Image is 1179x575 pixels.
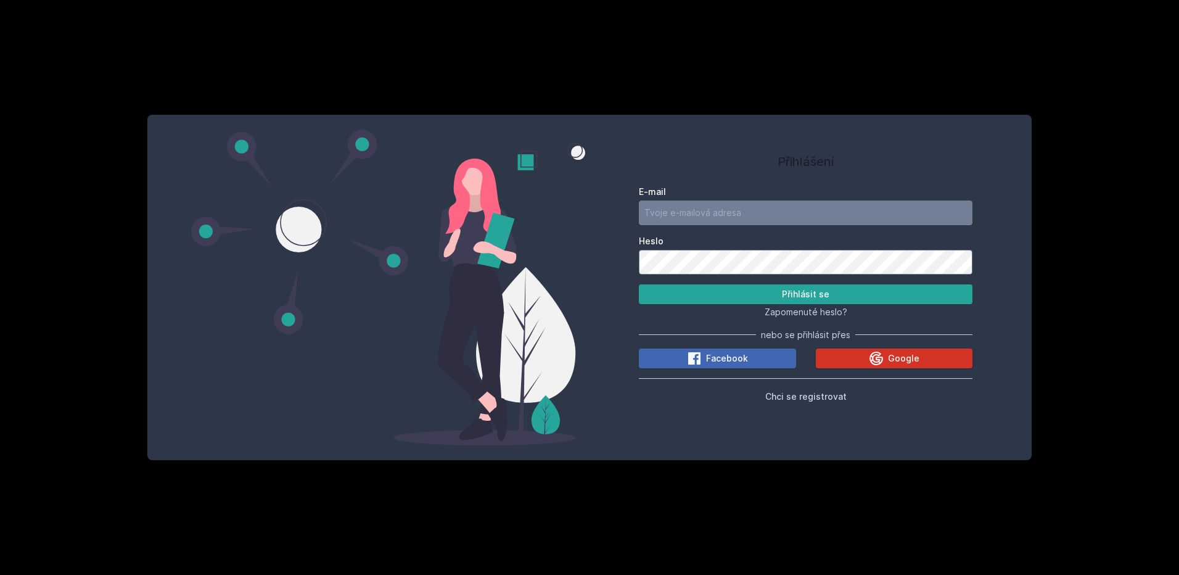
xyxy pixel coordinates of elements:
[639,284,972,304] button: Přihlásit se
[765,389,847,403] button: Chci se registrovat
[639,186,972,198] label: E-mail
[888,352,919,365] span: Google
[639,349,796,368] button: Facebook
[816,349,973,368] button: Google
[639,235,972,247] label: Heslo
[706,352,748,365] span: Facebook
[765,391,847,402] span: Chci se registrovat
[639,201,972,225] input: Tvoje e-mailová adresa
[765,307,847,317] span: Zapomenuté heslo?
[761,329,850,341] span: nebo se přihlásit přes
[639,152,972,171] h1: Přihlášení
